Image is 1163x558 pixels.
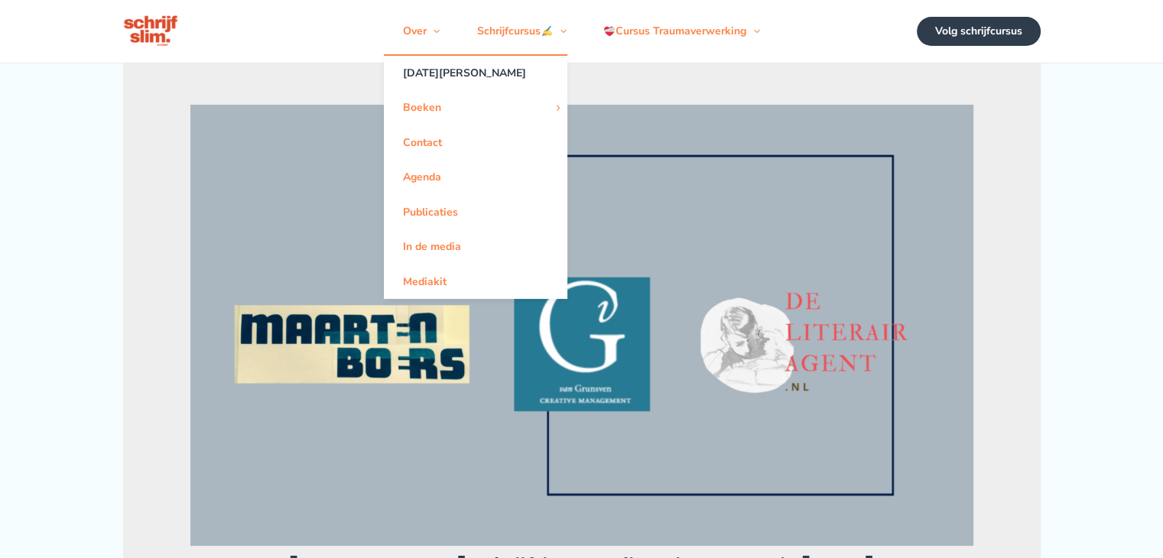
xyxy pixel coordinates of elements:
[384,264,567,299] a: Mediakit
[553,8,567,54] span: Menu schakelen
[426,8,440,54] span: Menu schakelen
[384,125,567,160] a: Contact
[384,160,567,194] a: Agenda
[459,8,585,54] a: SchrijfcursusMenu schakelen
[384,90,567,125] a: BoekenMenu schakelen
[917,17,1041,46] a: Volg schrijfcursus
[123,14,180,49] img: schrijfcursus schrijfslim academy
[384,229,567,264] a: In de media
[384,8,778,54] nav: Navigatie op de site: Menu
[746,8,760,54] span: Menu schakelen
[384,195,567,229] a: Publicaties
[585,8,778,54] a: Cursus TraumaverwerkingMenu schakelen
[541,26,552,37] img: ✍️
[384,8,458,54] a: OverMenu schakelen
[551,105,566,111] span: Menu schakelen
[604,26,615,37] img: ❤️‍🩹
[384,56,567,90] a: [DATE][PERSON_NAME]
